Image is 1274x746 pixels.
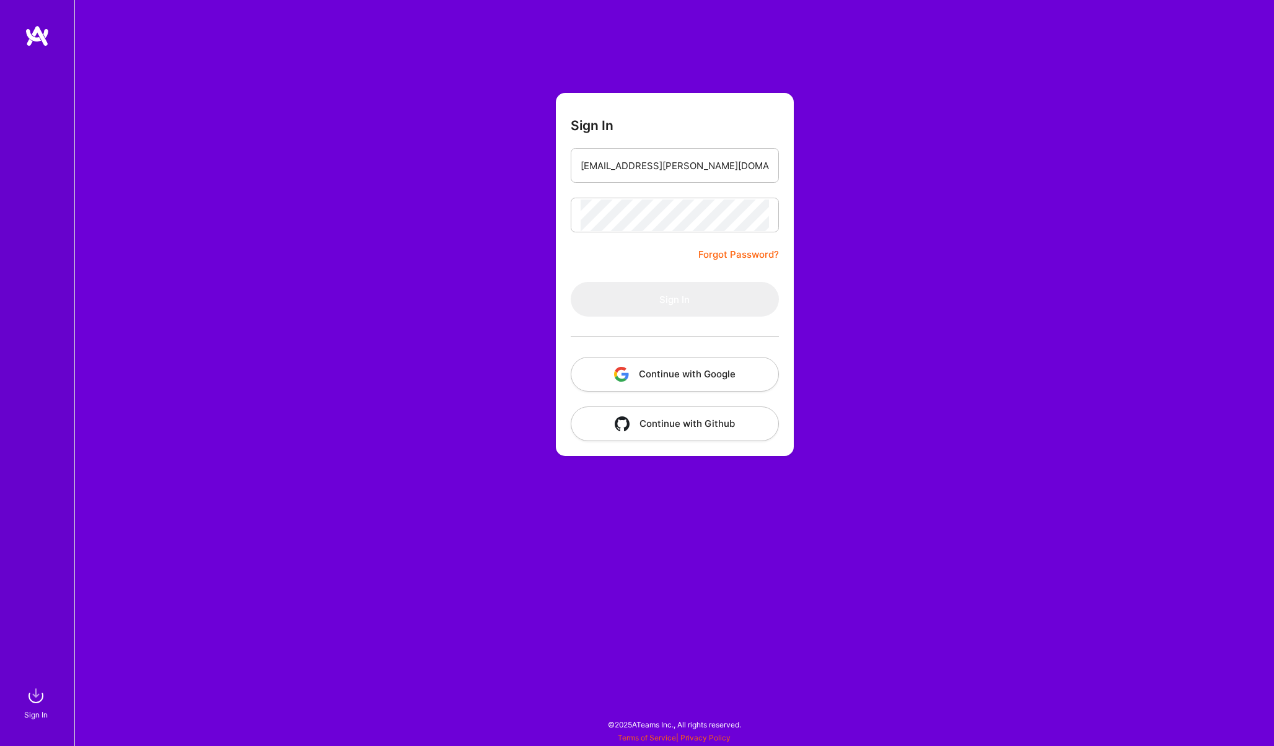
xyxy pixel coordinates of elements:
h3: Sign In [571,118,613,133]
div: © 2025 ATeams Inc., All rights reserved. [74,709,1274,740]
a: Privacy Policy [680,733,731,742]
img: sign in [24,683,48,708]
button: Continue with Github [571,406,779,441]
span: | [618,733,731,742]
div: Sign In [24,708,48,721]
button: Sign In [571,282,779,317]
a: Terms of Service [618,733,676,742]
img: icon [614,367,629,382]
img: icon [615,416,630,431]
img: logo [25,25,50,47]
button: Continue with Google [571,357,779,392]
a: sign inSign In [26,683,48,721]
a: Forgot Password? [698,247,779,262]
input: Email... [581,150,769,182]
